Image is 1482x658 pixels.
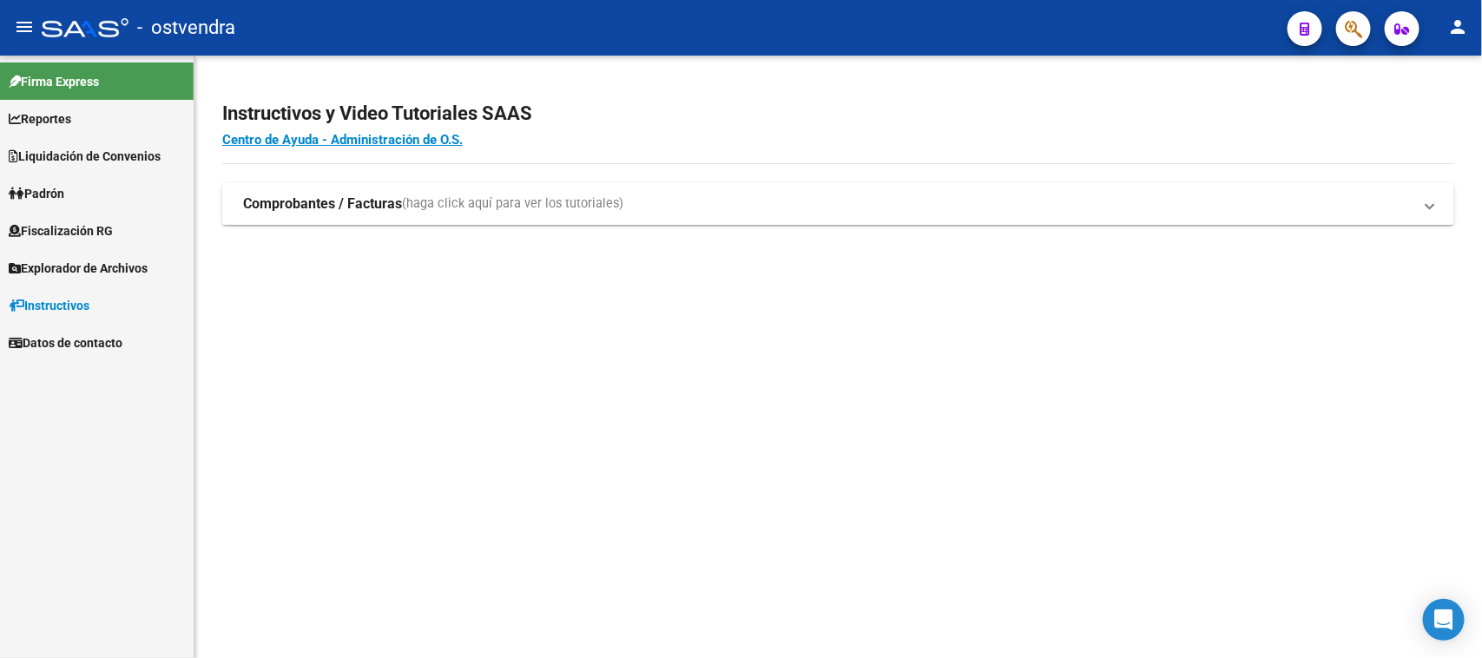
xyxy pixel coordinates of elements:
[9,109,71,128] span: Reportes
[222,97,1454,130] h2: Instructivos y Video Tutoriales SAAS
[402,194,623,214] span: (haga click aquí para ver los tutoriales)
[9,259,148,278] span: Explorador de Archivos
[137,9,235,47] span: - ostvendra
[14,16,35,37] mat-icon: menu
[9,72,99,91] span: Firma Express
[9,184,64,203] span: Padrón
[243,194,402,214] strong: Comprobantes / Facturas
[222,132,463,148] a: Centro de Ayuda - Administración de O.S.
[9,333,122,352] span: Datos de contacto
[222,183,1454,225] mat-expansion-panel-header: Comprobantes / Facturas(haga click aquí para ver los tutoriales)
[9,221,113,240] span: Fiscalización RG
[9,296,89,315] span: Instructivos
[1423,599,1465,641] div: Open Intercom Messenger
[1447,16,1468,37] mat-icon: person
[9,147,161,166] span: Liquidación de Convenios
